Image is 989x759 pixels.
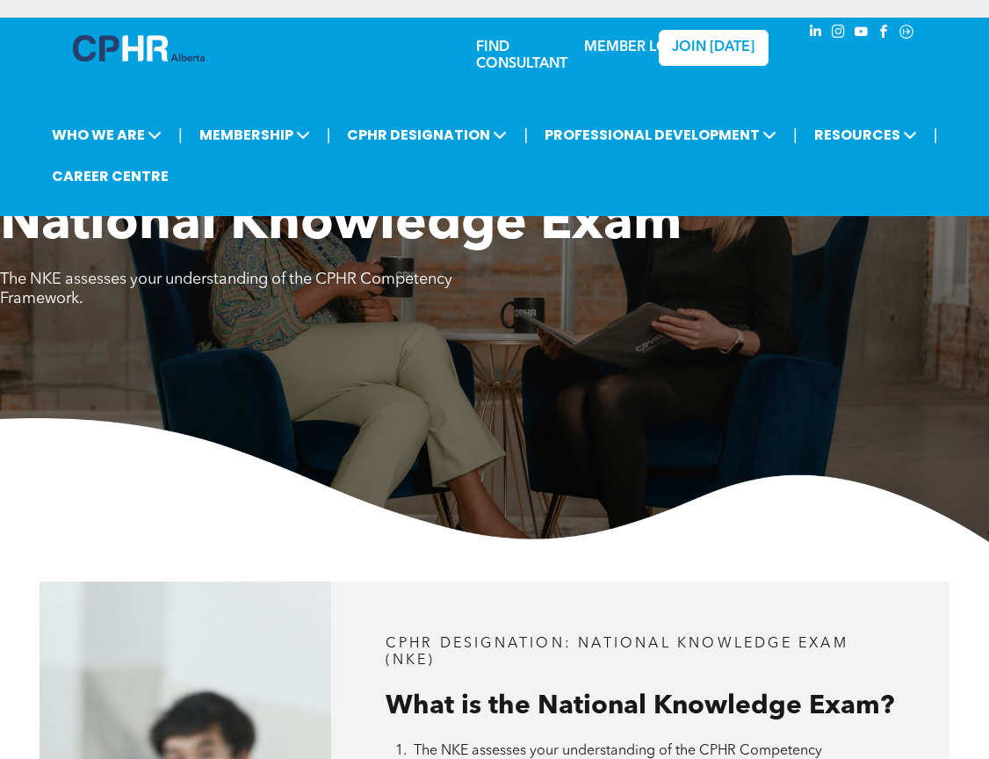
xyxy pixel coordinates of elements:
[793,117,798,153] li: |
[386,637,848,668] span: CPHR DESIGNATION: National Knowledge Exam (NKE)
[659,30,769,66] a: JOIN [DATE]
[476,40,567,71] a: FIND CONSULTANT
[327,117,331,153] li: |
[386,693,894,719] span: What is the National Knowledge Exam?
[194,119,315,151] span: MEMBERSHIP
[47,119,167,151] span: WHO WE ARE
[342,119,512,151] span: CPHR DESIGNATION
[897,22,916,46] a: Social network
[539,119,782,151] span: PROFESSIONAL DEVELOPMENT
[178,117,183,153] li: |
[809,119,922,151] span: RESOURCES
[672,40,754,56] span: JOIN [DATE]
[874,22,893,46] a: facebook
[523,117,528,153] li: |
[851,22,870,46] a: youtube
[47,160,174,192] a: CAREER CENTRE
[828,22,848,46] a: instagram
[934,117,938,153] li: |
[73,35,205,61] img: A blue and white logo for cp alberta
[805,22,825,46] a: linkedin
[584,40,694,54] a: MEMBER LOGIN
